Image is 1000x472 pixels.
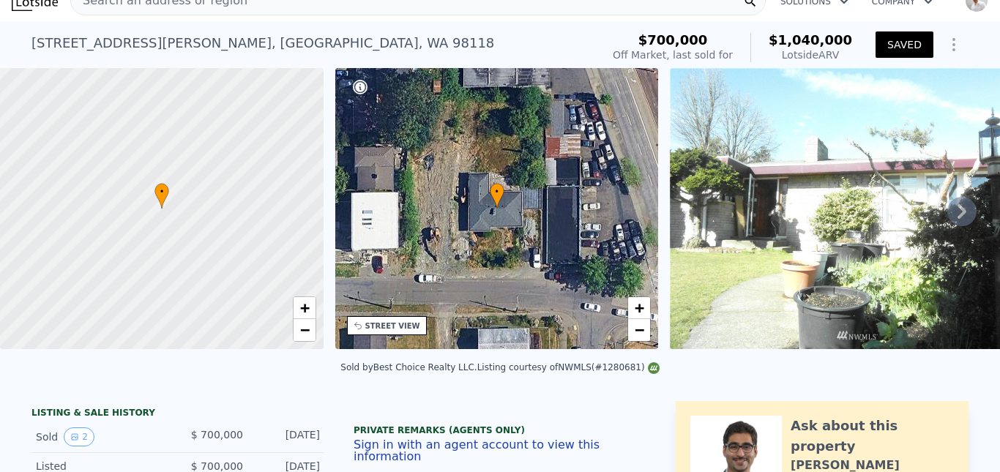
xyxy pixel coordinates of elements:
a: Zoom in [628,297,650,319]
div: [DATE] [255,427,320,446]
img: NWMLS Logo [648,362,660,374]
div: Ask about this property [791,416,954,457]
div: Sold [36,427,166,446]
button: View historical data [64,427,94,446]
span: $1,040,000 [769,32,852,48]
div: Lotside ARV [769,48,852,62]
span: $700,000 [638,32,708,48]
button: Show Options [939,30,969,59]
span: • [154,185,169,198]
div: [STREET_ADDRESS][PERSON_NAME] , [GEOGRAPHIC_DATA] , WA 98118 [31,33,494,53]
span: − [299,321,309,339]
button: SAVED [876,31,933,58]
a: Zoom out [628,319,650,341]
div: Off Market, last sold for [613,48,733,62]
button: Sign in with an agent account to view this information [354,439,646,462]
span: $ 700,000 [191,429,243,441]
a: Zoom out [294,319,316,341]
span: − [635,321,644,339]
div: Sold by Best Choice Realty LLC . [340,362,477,372]
span: $ 700,000 [191,460,243,472]
div: • [490,183,504,209]
a: Zoom in [294,297,316,319]
div: Private Remarks (Agents Only) [354,424,646,439]
div: LISTING & SALE HISTORY [31,407,324,422]
span: • [490,185,504,198]
span: + [635,299,644,317]
div: Listing courtesy of NWMLS (#1280681) [477,362,660,372]
div: STREET VIEW [365,321,420,331]
div: • [154,183,169,209]
span: + [299,299,309,317]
